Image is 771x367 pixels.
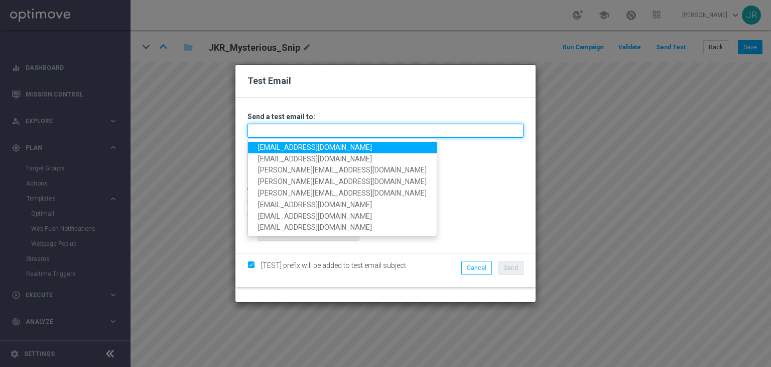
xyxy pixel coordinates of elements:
a: [EMAIL_ADDRESS][DOMAIN_NAME] [248,222,437,233]
button: Cancel [461,261,492,275]
a: [PERSON_NAME][EMAIL_ADDRESS][DOMAIN_NAME] [248,164,437,176]
span: Send [504,264,518,271]
a: [PERSON_NAME][EMAIL_ADDRESS][DOMAIN_NAME] [248,176,437,188]
a: [EMAIL_ADDRESS][DOMAIN_NAME] [248,142,437,153]
a: [EMAIL_ADDRESS][DOMAIN_NAME] [248,199,437,211]
h3: Send a test email to: [247,112,524,121]
h2: Test Email [247,75,524,87]
a: [EMAIL_ADDRESS][DOMAIN_NAME] [248,153,437,165]
span: [TEST] prefix will be added to test email subject [261,261,406,269]
a: [EMAIL_ADDRESS][DOMAIN_NAME] [248,211,437,222]
button: Send [498,261,524,275]
a: [PERSON_NAME][EMAIL_ADDRESS][DOMAIN_NAME] [248,188,437,199]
